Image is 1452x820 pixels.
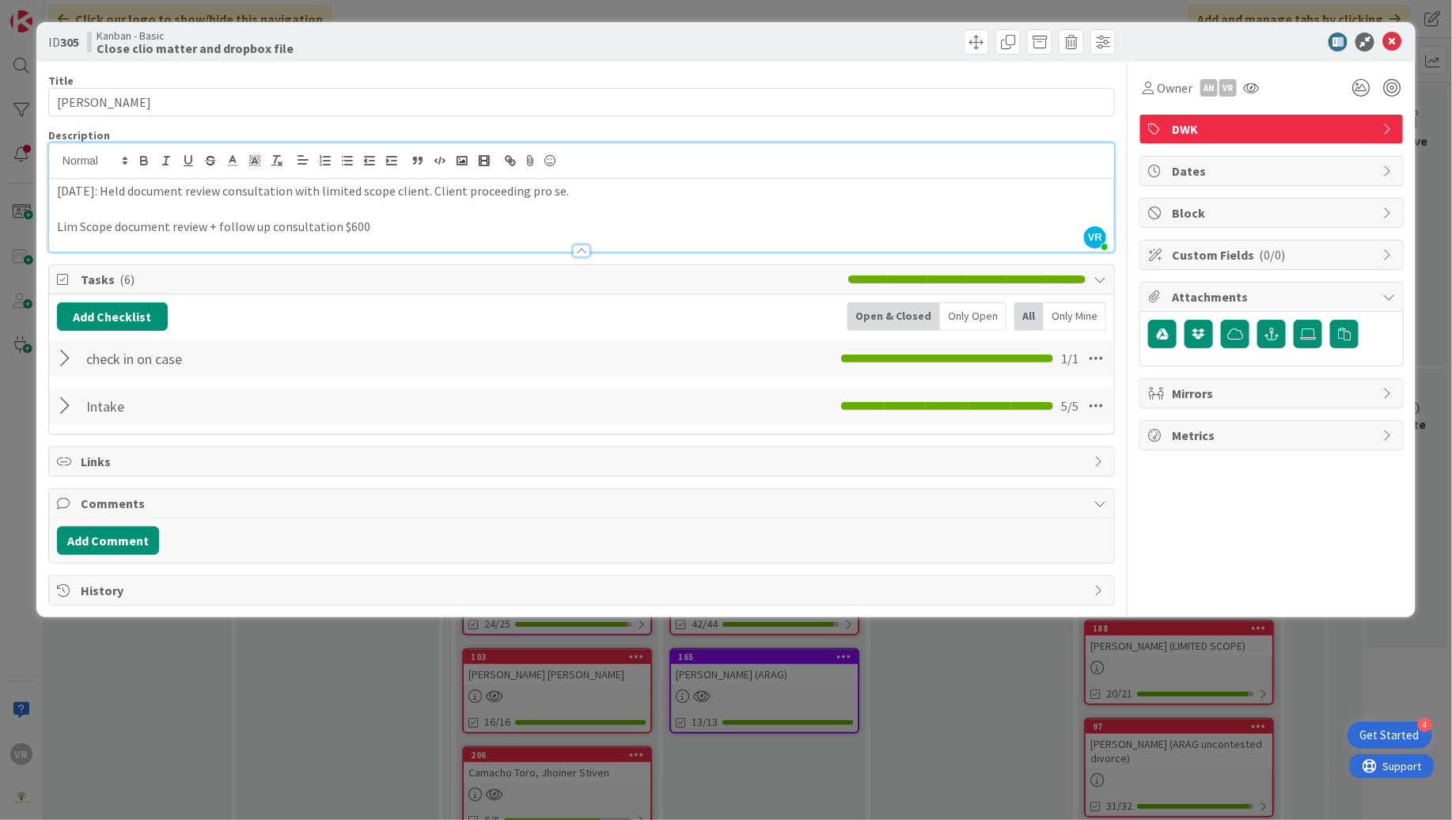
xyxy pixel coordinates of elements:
[57,526,159,555] button: Add Comment
[1172,120,1374,139] span: DWK
[57,218,1106,236] p: Lim Scope document review + follow up consultation $600
[48,88,1115,116] input: type card name here...
[81,494,1086,513] span: Comments
[940,302,1007,331] div: Only Open
[33,2,72,21] span: Support
[1061,397,1079,416] span: 5 / 5
[1061,349,1079,368] span: 1 / 1
[57,302,168,331] button: Add Checklist
[57,182,1106,200] p: [DATE]: Held document review consultation with limited scope client. Client proceeding pro se.
[81,270,840,289] span: Tasks
[1172,161,1374,180] span: Dates
[1157,78,1192,97] span: Owner
[1259,247,1285,263] span: ( 0/0 )
[1348,722,1432,749] div: Open Get Started checklist, remaining modules: 4
[1172,245,1374,264] span: Custom Fields
[97,29,294,42] span: Kanban - Basic
[81,392,437,420] input: Add Checklist...
[1084,226,1106,249] span: VR
[97,42,294,55] b: Close clio matter and dropbox file
[1200,79,1218,97] div: AN
[1172,384,1374,403] span: Mirrors
[1172,426,1374,445] span: Metrics
[81,344,437,373] input: Add Checklist...
[81,452,1086,471] span: Links
[1172,287,1374,306] span: Attachments
[1418,718,1432,732] div: 4
[847,302,940,331] div: Open & Closed
[1219,79,1237,97] div: VR
[48,74,74,88] label: Title
[48,32,79,51] span: ID
[1014,302,1044,331] div: All
[1172,203,1374,222] span: Block
[1360,727,1420,743] div: Get Started
[48,128,110,142] span: Description
[119,271,135,287] span: ( 6 )
[81,581,1086,600] span: History
[1044,302,1106,331] div: Only Mine
[60,34,79,50] b: 305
